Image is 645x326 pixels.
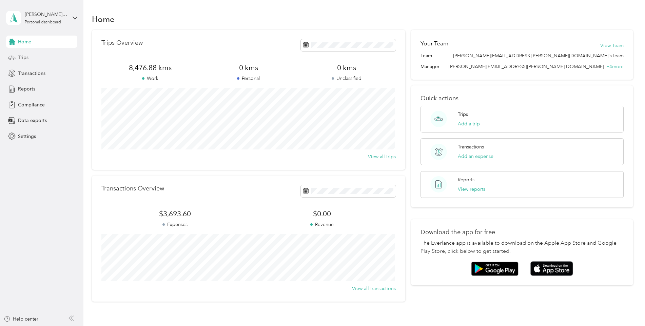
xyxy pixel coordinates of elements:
span: [PERSON_NAME][EMAIL_ADDRESS][PERSON_NAME][DOMAIN_NAME]'s team [453,52,624,59]
span: Transactions [18,70,45,77]
span: [PERSON_NAME][EMAIL_ADDRESS][PERSON_NAME][DOMAIN_NAME] [449,64,604,69]
div: [PERSON_NAME]. [PERSON_NAME] [25,11,67,18]
span: Manager [421,63,439,70]
p: Revenue [249,221,396,228]
p: Work [101,75,199,82]
button: View all trips [368,153,396,160]
p: Quick actions [421,95,624,102]
span: + 4 more [606,64,624,69]
span: 0 kms [298,63,396,73]
button: View all transactions [352,285,396,292]
h2: Your Team [421,39,448,48]
span: Home [18,38,31,45]
p: Unclassified [298,75,396,82]
p: Transactions Overview [101,185,164,192]
button: Help center [4,315,38,323]
span: 0 kms [199,63,297,73]
p: Expenses [101,221,249,228]
button: View Team [600,42,624,49]
p: Trips Overview [101,39,143,46]
span: Settings [18,133,36,140]
span: $3,693.60 [101,209,249,219]
iframe: Everlance-gr Chat Button Frame [607,288,645,326]
p: Trips [458,111,468,118]
p: Transactions [458,143,484,150]
img: App store [530,261,573,276]
span: Trips [18,54,28,61]
img: Google play [471,262,519,276]
button: Add a trip [458,120,480,127]
h1: Home [92,16,115,23]
p: Download the app for free [421,229,624,236]
span: Data exports [18,117,47,124]
p: Personal [199,75,297,82]
span: Team [421,52,432,59]
span: Compliance [18,101,45,108]
p: Reports [458,176,474,183]
span: 8,476.88 kms [101,63,199,73]
p: The Everlance app is available to download on the Apple App Store and Google Play Store, click be... [421,239,624,256]
button: Add an expense [458,153,493,160]
button: View reports [458,186,485,193]
span: $0.00 [249,209,396,219]
div: Personal dashboard [25,20,61,24]
span: Reports [18,85,35,93]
